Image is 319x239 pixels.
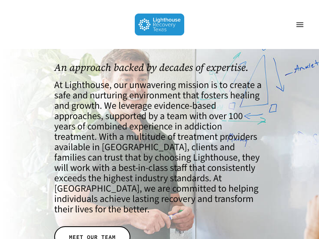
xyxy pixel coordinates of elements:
a: Navigation Menu [292,21,308,29]
h4: At Lighthouse, our unwavering mission is to create a safe and nurturing environment that fosters ... [54,80,265,215]
img: Lighthouse Recovery Texas [135,14,185,35]
h1: An approach backed by decades of expertise. [54,62,265,73]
